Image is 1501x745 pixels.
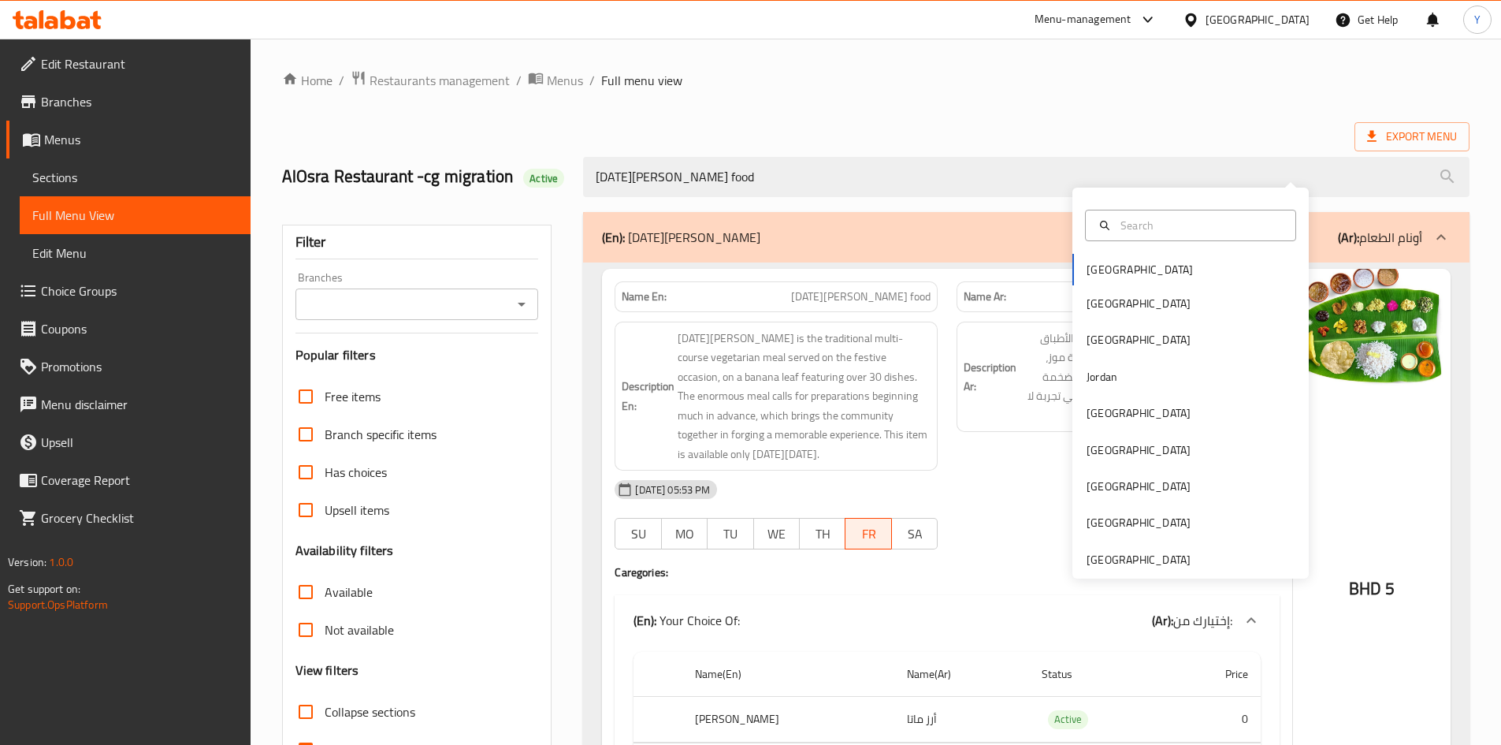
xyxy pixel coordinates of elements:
a: Grocery Checklist [6,499,251,537]
span: 5 [1385,573,1395,604]
span: SA [898,523,931,546]
li: / [339,71,344,90]
span: Collapse sections [325,702,415,721]
strong: Description En: [622,377,674,415]
div: Jordan [1087,368,1117,386]
div: Active [523,169,564,188]
button: Open [511,293,533,315]
a: Upsell [6,423,251,461]
a: Full Menu View [20,196,251,234]
button: TU [707,518,753,549]
input: Search [1114,217,1286,234]
span: Upsell [41,433,238,452]
div: [GEOGRAPHIC_DATA] [1087,478,1191,495]
span: Sections [32,168,238,187]
button: MO [661,518,708,549]
span: FR [852,523,885,546]
span: إختيارك من: [1173,609,1232,632]
button: WE [753,518,800,549]
span: [DATE][PERSON_NAME] is the traditional multi-course vegetarian meal served on the festive occasio... [678,329,931,464]
h4: Caregories: [615,564,1280,580]
span: Version: [8,552,46,572]
span: Coverage Report [41,471,238,490]
span: Grocery Checklist [41,508,238,527]
li: / [516,71,522,90]
a: Home [282,71,333,90]
div: [GEOGRAPHIC_DATA] [1087,514,1191,531]
div: Menu-management [1035,10,1131,29]
p: أونام الطعام [1338,228,1422,247]
nav: breadcrumb [282,70,1469,91]
div: [GEOGRAPHIC_DATA] [1087,295,1191,312]
a: Promotions [6,348,251,386]
button: SU [615,518,661,549]
b: (Ar): [1152,609,1173,632]
a: Menus [6,121,251,158]
a: Edit Menu [20,234,251,272]
div: [GEOGRAPHIC_DATA] [1087,441,1191,459]
span: Promotions [41,357,238,376]
span: Free items [325,387,381,406]
h3: Availability filters [295,542,394,560]
a: Sections [20,158,251,196]
div: [GEOGRAPHIC_DATA] [1087,404,1191,422]
b: (En): [633,609,656,632]
span: Export Menu [1354,122,1469,151]
h3: Popular filters [295,346,539,364]
a: Choice Groups [6,272,251,310]
span: TH [806,523,839,546]
button: SA [891,518,938,549]
div: (En): [DATE][PERSON_NAME](Ar):أونام الطعام [583,212,1469,263]
span: WE [760,523,793,546]
th: [PERSON_NAME] [682,696,894,743]
span: 1.0.0 [49,552,73,572]
span: Restaurants management [370,71,510,90]
span: BHD [1349,573,1381,604]
strong: Name En: [622,289,667,305]
span: Active [523,171,564,186]
span: Edit Restaurant [41,54,238,73]
b: (En): [602,225,625,249]
a: Support.OpsPlatform [8,594,108,615]
h2: AlOsra Restaurant -cg migration [282,165,565,188]
button: TH [799,518,845,549]
div: [GEOGRAPHIC_DATA] [1087,551,1191,568]
th: Name(En) [682,652,894,697]
span: Export Menu [1367,127,1457,147]
span: Active [1048,710,1088,728]
a: Edit Restaurant [6,45,251,83]
span: Edit Menu [32,244,238,263]
span: Menus [44,130,238,149]
div: Filter [295,225,539,259]
span: TU [714,523,747,546]
span: Full Menu View [32,206,238,225]
a: Menus [528,70,583,91]
span: Menus [547,71,583,90]
span: Menu disclaimer [41,395,238,414]
div: [GEOGRAPHIC_DATA] [1087,331,1191,348]
div: [GEOGRAPHIC_DATA] [1206,11,1310,28]
li: / [589,71,595,90]
td: أرز ماتا [894,696,1028,743]
span: Branches [41,92,238,111]
span: Y [1474,11,1481,28]
a: Coupons [6,310,251,348]
a: Coverage Report [6,461,251,499]
th: Name(Ar) [894,652,1028,697]
span: Branch specific items [325,425,437,444]
td: 0 [1168,696,1261,743]
span: Coupons [41,319,238,338]
th: Status [1029,652,1168,697]
span: [DATE][PERSON_NAME] food [791,289,931,305]
p: Your Choice Of: [633,611,740,630]
th: Price [1168,652,1261,697]
span: Upsell items [325,501,389,520]
p: [DATE][PERSON_NAME] [602,228,760,247]
strong: Name Ar: [964,289,1006,305]
strong: Description Ar: [964,358,1016,397]
span: Choice Groups [41,281,238,300]
span: Not available [325,620,394,639]
span: Full menu view [601,71,682,90]
span: Available [325,583,373,602]
span: SU [622,523,655,546]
